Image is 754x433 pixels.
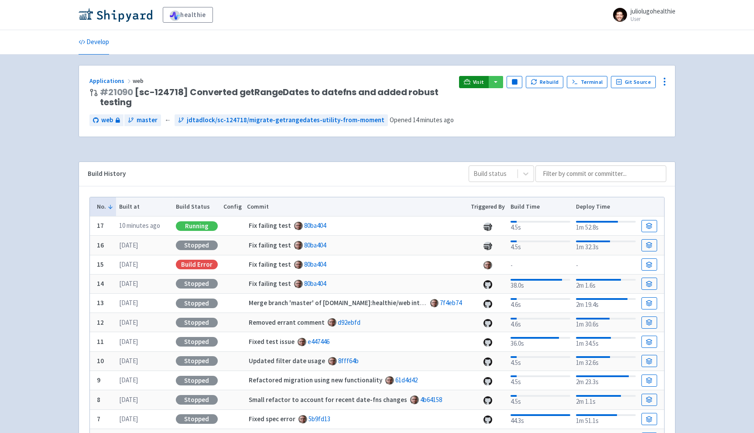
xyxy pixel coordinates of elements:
[395,376,418,384] a: 61d4d42
[576,219,636,233] div: 1m 52.8s
[631,7,675,15] span: juliolugohealthie
[176,318,218,327] div: Stopped
[390,116,454,124] span: Opened
[101,115,113,125] span: web
[119,221,160,230] time: 10 minutes ago
[641,394,657,406] a: Build Details
[163,7,213,23] a: healthie
[304,260,326,268] a: 80ba404
[97,241,104,249] b: 16
[97,221,104,230] b: 17
[511,296,570,310] div: 4.6s
[249,241,291,249] strong: Fix failing test
[97,299,104,307] b: 13
[97,279,104,288] b: 14
[119,395,138,404] time: [DATE]
[641,316,657,329] a: Build Details
[119,299,138,307] time: [DATE]
[507,197,573,216] th: Build Time
[176,260,218,269] div: Build Error
[631,16,675,22] small: User
[641,413,657,425] a: Build Details
[420,395,442,404] a: 4b64158
[511,316,570,330] div: 4.6s
[119,241,138,249] time: [DATE]
[511,239,570,252] div: 4.5s
[249,415,295,423] strong: Fixed spec error
[89,114,123,126] a: web
[97,376,100,384] b: 9
[608,8,675,22] a: juliolugohealthie User
[97,337,104,346] b: 11
[641,336,657,348] a: Build Details
[124,114,161,126] a: master
[249,299,623,307] strong: Merge branch 'master' of [DOMAIN_NAME]:healthie/web into jdtadlock/sc-124718/migrate-getrangedate...
[304,279,326,288] a: 80ba404
[79,30,109,55] a: Develop
[89,77,133,85] a: Applications
[137,115,158,125] span: master
[511,412,570,426] div: 44.3s
[176,299,218,308] div: Stopped
[304,221,326,230] a: 80ba404
[119,279,138,288] time: [DATE]
[576,277,636,291] div: 2m 1.6s
[176,395,218,405] div: Stopped
[176,337,218,347] div: Stopped
[176,241,218,250] div: Stopped
[79,8,152,22] img: Shipyard logo
[576,316,636,330] div: 1m 30.6s
[304,241,326,249] a: 80ba404
[641,278,657,290] a: Build Details
[244,197,468,216] th: Commit
[119,357,138,365] time: [DATE]
[97,415,100,423] b: 7
[473,79,484,86] span: Visit
[459,76,489,88] a: Visit
[576,393,636,407] div: 2m 1.1s
[119,337,138,346] time: [DATE]
[511,335,570,349] div: 36.0s
[511,354,570,368] div: 4.5s
[100,86,133,98] a: #21090
[413,116,454,124] time: 14 minutes ago
[249,279,291,288] strong: Fix failing test
[535,165,666,182] input: Filter by commit or committer...
[173,197,220,216] th: Build Status
[641,258,657,271] a: Build Details
[100,87,452,107] span: [sc-124718] Converted getRangeDates to datefns and added robust testing
[468,197,508,216] th: Triggered By
[511,393,570,407] div: 4.5s
[133,77,145,85] span: web
[641,220,657,232] a: Build Details
[176,414,218,424] div: Stopped
[249,318,325,326] strong: Removed errant comment
[308,337,329,346] a: e447446
[576,335,636,349] div: 1m 34.5s
[338,318,360,326] a: d92ebfd
[576,354,636,368] div: 1m 32.6s
[576,259,636,271] div: -
[511,374,570,387] div: 4.5s
[507,76,522,88] button: Pause
[511,259,570,271] div: -
[119,260,138,268] time: [DATE]
[511,219,570,233] div: 4.5s
[249,260,291,268] strong: Fix failing test
[641,355,657,367] a: Build Details
[576,296,636,310] div: 2m 19.4s
[308,415,330,423] a: 5b9fd13
[176,279,218,289] div: Stopped
[176,376,218,385] div: Stopped
[175,114,388,126] a: jdtadlock/sc-124718/migrate-getrangedates-utility-from-moment
[526,76,563,88] button: Rebuild
[176,356,218,366] div: Stopped
[176,221,218,231] div: Running
[119,318,138,326] time: [DATE]
[641,239,657,251] a: Build Details
[641,375,657,387] a: Build Details
[576,239,636,252] div: 1m 32.3s
[249,376,382,384] strong: Refactored migration using new functionality
[187,115,384,125] span: jdtadlock/sc-124718/migrate-getrangedates-utility-from-moment
[220,197,244,216] th: Config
